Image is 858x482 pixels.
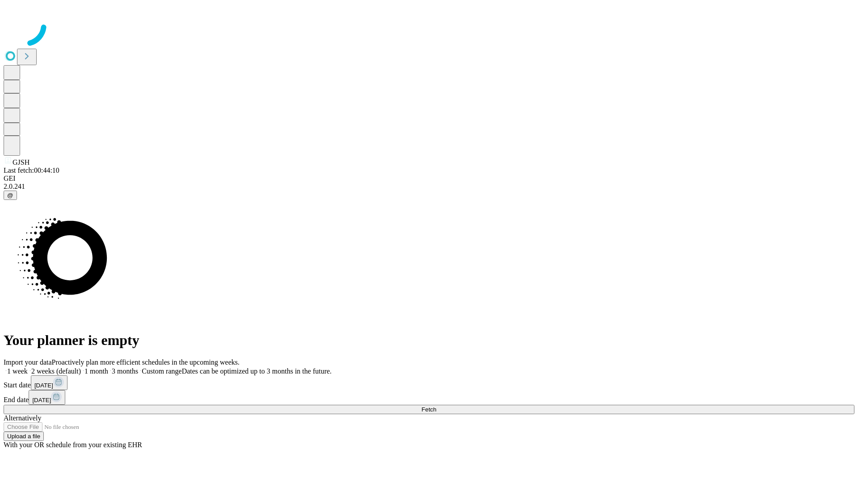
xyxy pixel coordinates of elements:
[32,397,51,403] span: [DATE]
[4,358,52,366] span: Import your data
[4,166,59,174] span: Last fetch: 00:44:10
[13,158,29,166] span: GJSH
[182,367,332,375] span: Dates can be optimized up to 3 months in the future.
[4,414,41,422] span: Alternatively
[4,332,854,349] h1: Your planner is empty
[7,192,13,199] span: @
[31,375,67,390] button: [DATE]
[142,367,181,375] span: Custom range
[52,358,240,366] span: Proactively plan more efficient schedules in the upcoming weeks.
[4,432,44,441] button: Upload a file
[31,367,81,375] span: 2 weeks (default)
[112,367,138,375] span: 3 months
[7,367,28,375] span: 1 week
[4,405,854,414] button: Fetch
[84,367,108,375] span: 1 month
[4,183,854,191] div: 2.0.241
[4,441,142,449] span: With your OR schedule from your existing EHR
[421,406,436,413] span: Fetch
[34,382,53,389] span: [DATE]
[29,390,65,405] button: [DATE]
[4,175,854,183] div: GEI
[4,191,17,200] button: @
[4,375,854,390] div: Start date
[4,390,854,405] div: End date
